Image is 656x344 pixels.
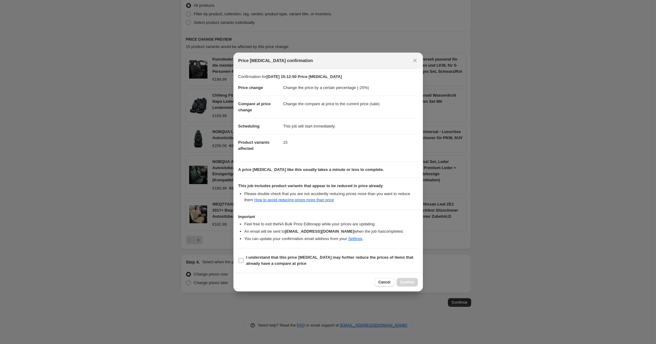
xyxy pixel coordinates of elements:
[238,124,260,128] span: Scheduling
[378,280,390,285] span: Cancel
[238,140,270,151] span: Product variants affected
[283,118,418,134] dd: This job will start immediately.
[244,191,418,203] li: Please double check that you are not accidently reducing prices more than you want to reduce them
[244,228,418,235] li: An email will be sent to when the job has completed .
[283,80,418,96] dd: Change the price by a certain percentage (-25%)
[244,221,418,227] li: Feel free to exit the NA Bulk Price Editor app while your prices are updating.
[246,255,413,266] b: I understand that this price [MEDICAL_DATA] may further reduce the prices of items that already h...
[283,134,418,150] dd: 15
[238,167,384,172] b: A price [MEDICAL_DATA] like this usually takes a minute or less to complete.
[238,214,418,219] h3: Important
[285,229,354,234] b: [EMAIL_ADDRESS][DOMAIN_NAME]
[244,236,418,242] li: You can update your confirmation email address from your .
[238,57,313,64] span: Price [MEDICAL_DATA] confirmation
[254,198,334,202] a: How to avoid reducing prices more than once
[411,56,419,65] button: Close
[283,96,418,112] dd: Change the compare at price to the current price (sale)
[238,102,271,112] span: Compare at price change
[238,74,418,80] p: Confirmation for
[266,74,342,79] b: [DATE] 15:12:50 Price [MEDICAL_DATA]
[238,85,263,90] span: Price change
[238,183,383,188] b: This job includes product variants that appear to be reduced in price already
[375,278,394,287] button: Cancel
[348,236,362,241] a: Settings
